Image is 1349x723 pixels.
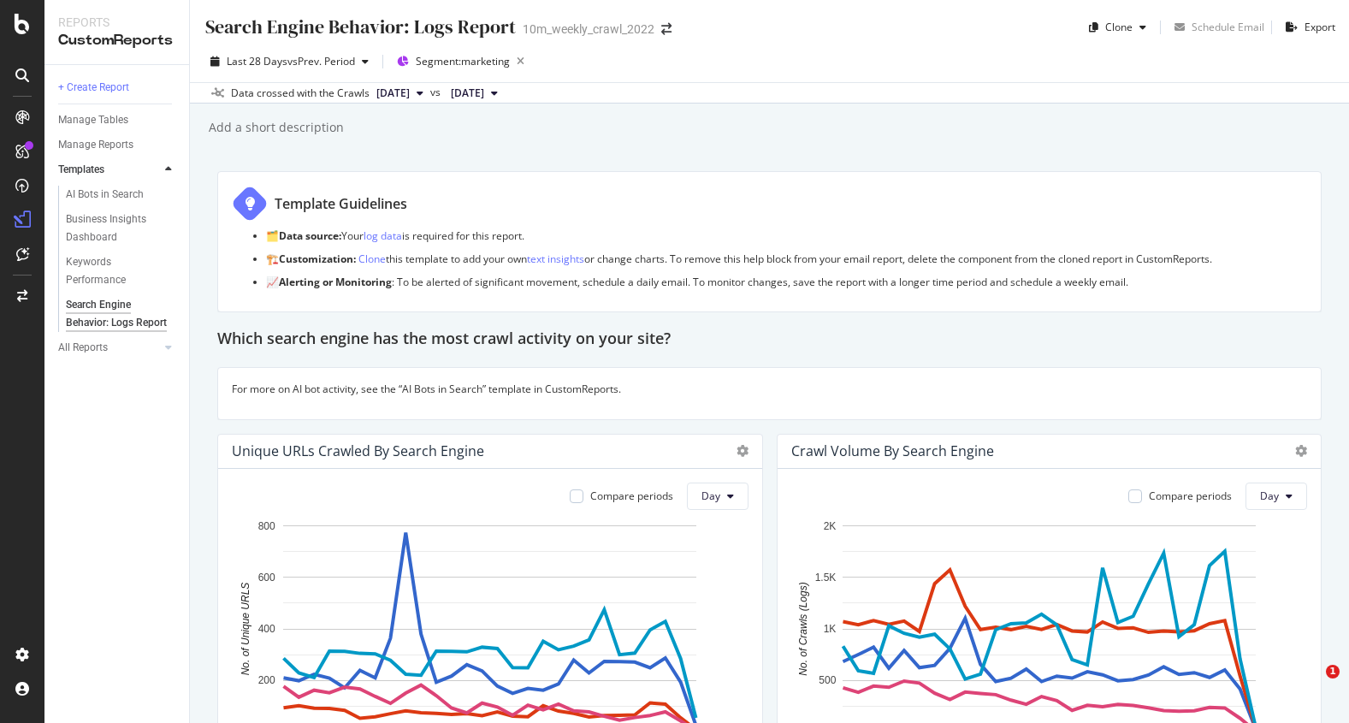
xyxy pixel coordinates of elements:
button: Day [1245,483,1307,510]
div: Manage Reports [58,136,133,154]
button: Segment:marketing [390,48,531,75]
a: Manage Reports [58,136,177,154]
strong: Customization: [279,252,356,266]
text: 400 [258,623,275,635]
span: 2025 Aug. 5th [376,86,410,101]
button: Clone [1082,14,1153,41]
a: Clone [358,252,386,266]
h2: Which search engine has the most crawl activity on your site? [217,326,671,353]
span: 2025 Jul. 15th [451,86,484,101]
div: Search Engine Behavior: Logs Report [66,296,167,332]
button: [DATE] [444,83,505,104]
div: Schedule Email [1192,20,1264,34]
div: Template Guidelines [275,194,407,214]
div: 10m_weekly_crawl_2022 [523,21,654,38]
a: Keywords Performance [66,253,177,289]
button: Export [1279,14,1335,41]
div: Templates [58,161,104,179]
div: Search Engine Behavior: Logs Report [204,14,516,40]
div: Reports [58,14,175,31]
strong: Data source: [279,228,341,243]
div: Manage Tables [58,111,128,129]
button: [DATE] [370,83,430,104]
strong: Alerting or Monitoring [279,275,392,289]
div: AI Bots in Search [66,186,144,204]
text: 500 [819,674,836,686]
a: Manage Tables [58,111,177,129]
a: log data [364,228,402,243]
div: CustomReports [58,31,175,50]
div: Template Guidelines 🗂️Data source:Yourlog datais required for this report. 🏗️Customization: Clone... [217,171,1322,312]
text: 1.5K [814,572,836,584]
div: Business Insights Dashboard [66,210,164,246]
a: AI Bots in Search [66,186,177,204]
text: 1K [823,623,836,635]
text: No. of Unique URLS [240,582,251,675]
span: vs [430,85,444,100]
div: Compare periods [590,489,673,503]
span: 1 [1326,665,1340,679]
div: Add a short description [207,119,344,136]
text: 600 [258,572,275,584]
a: Business Insights Dashboard [66,210,177,246]
span: Last 28 Days [227,54,287,68]
text: No. of Crawls (Logs) [796,582,808,675]
p: 🗂️ Your is required for this report. [266,228,1307,243]
iframe: Intercom live chat [1291,665,1332,706]
div: Clone [1105,20,1133,34]
span: Segment: marketing [416,54,510,68]
div: Crawl Volume By Search Engine [791,442,994,459]
p: 📈 : To be alerted of significant movement, schedule a daily email. To monitor changes, save the r... [266,275,1307,289]
text: 200 [258,674,275,686]
a: Search Engine Behavior: Logs Report [66,296,177,332]
text: 2K [823,519,836,531]
div: arrow-right-arrow-left [661,23,672,35]
p: 🏗️ this template to add your own or change charts. To remove this help block from your email repo... [266,252,1307,266]
span: Day [1260,489,1279,503]
span: vs Prev. Period [287,54,355,68]
a: text insights [527,252,584,266]
button: Schedule Email [1168,14,1264,41]
div: Which search engine has the most crawl activity on your site? [217,326,1322,353]
button: Day [687,483,748,510]
a: All Reports [58,339,160,357]
span: Day [701,489,720,503]
div: + Create Report [58,79,129,97]
div: Unique URLs Crawled By Search Engine [232,442,484,459]
button: Last 28 DaysvsPrev. Period [204,48,376,75]
div: Compare periods [1149,489,1232,503]
a: + Create Report [58,79,177,97]
div: Keywords Performance [66,253,162,289]
p: For more on AI bot activity, see the “AI Bots in Search” template in CustomReports. [232,382,1307,396]
div: All Reports [58,339,108,357]
div: For more on AI bot activity, see the “AI Bots in Search” template in CustomReports. [217,367,1322,419]
a: Templates [58,161,160,179]
div: Export [1305,20,1335,34]
div: Data crossed with the Crawls [231,86,370,101]
text: 800 [258,519,275,531]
